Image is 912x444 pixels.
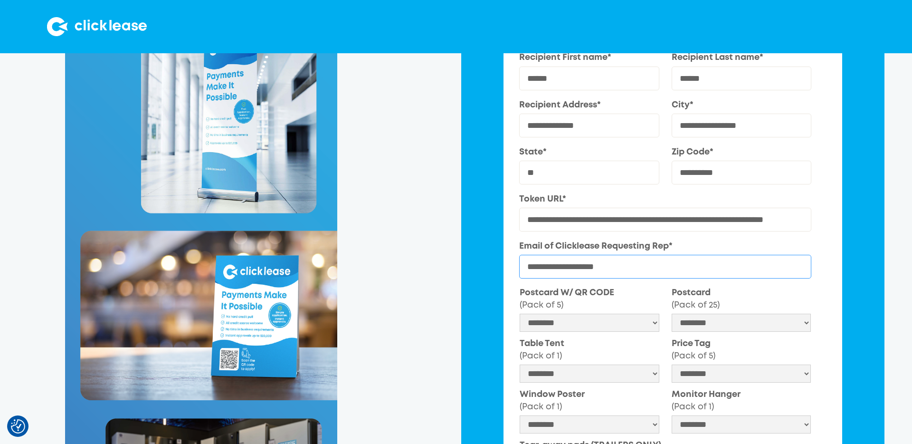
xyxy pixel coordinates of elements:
span: (Pack of 1) [520,352,562,360]
label: State* [519,146,659,158]
span: (Pack of 1) [520,403,562,411]
label: Window Poster [520,388,659,413]
label: Email of Clicklease Requesting Rep* [519,240,811,252]
button: Consent Preferences [11,419,25,434]
label: Table Tent [520,338,659,362]
label: Recipient Last name* [672,51,812,64]
label: Postcard [672,287,811,311]
img: Clicklease logo [47,17,147,36]
span: (Pack of 25) [672,301,720,309]
label: Token URL* [519,193,811,205]
label: Recipient First name* [519,51,659,64]
label: Monitor Hanger [672,388,811,413]
label: Postcard W/ QR CODE [520,287,659,311]
label: City* [672,99,812,111]
label: Price Tag [672,338,811,362]
label: Zip Code* [672,146,812,158]
img: Revisit consent button [11,419,25,434]
label: Recipient Address* [519,99,659,111]
span: (Pack of 1) [672,403,714,411]
span: (Pack of 5) [672,352,715,360]
span: (Pack of 5) [520,301,563,309]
